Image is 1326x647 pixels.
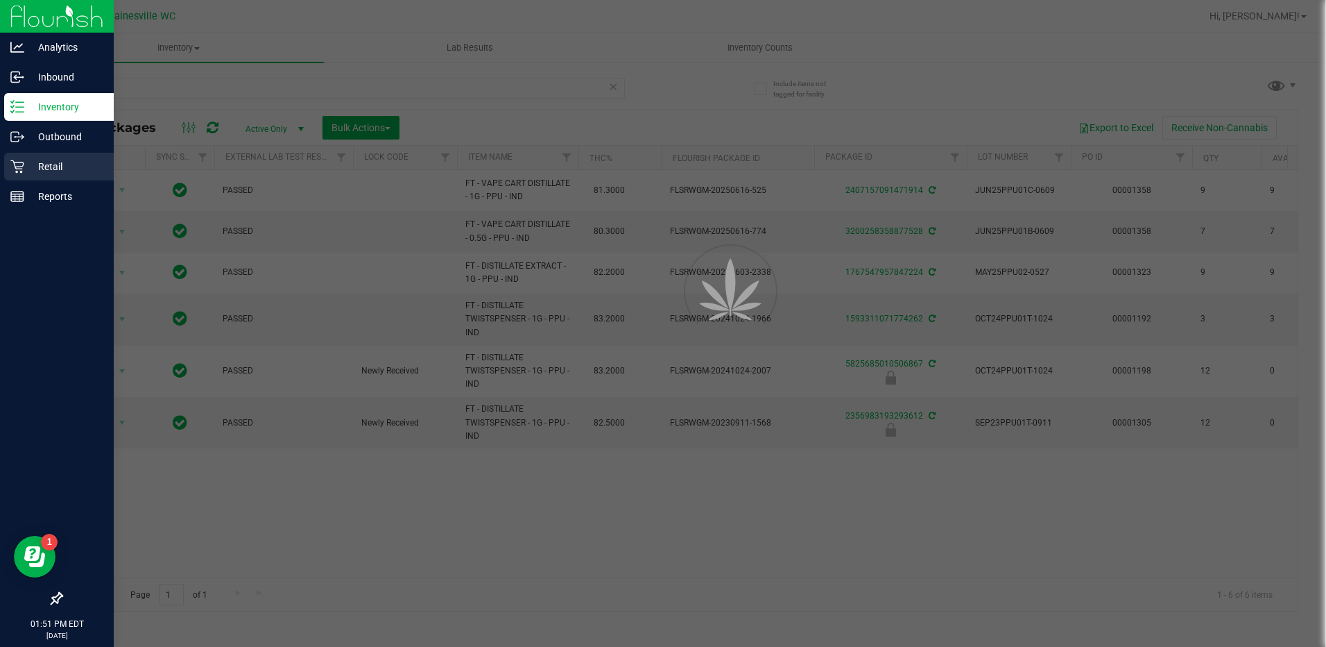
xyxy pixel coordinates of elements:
[10,160,24,174] inline-svg: Retail
[10,70,24,84] inline-svg: Inbound
[6,630,107,641] p: [DATE]
[24,99,107,115] p: Inventory
[24,128,107,145] p: Outbound
[24,188,107,205] p: Reports
[41,534,58,551] iframe: Resource center unread badge
[10,130,24,144] inline-svg: Outbound
[10,40,24,54] inline-svg: Analytics
[14,536,55,578] iframe: Resource center
[10,190,24,203] inline-svg: Reports
[24,158,107,175] p: Retail
[10,100,24,114] inline-svg: Inventory
[24,39,107,56] p: Analytics
[24,69,107,85] p: Inbound
[6,618,107,630] p: 01:51 PM EDT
